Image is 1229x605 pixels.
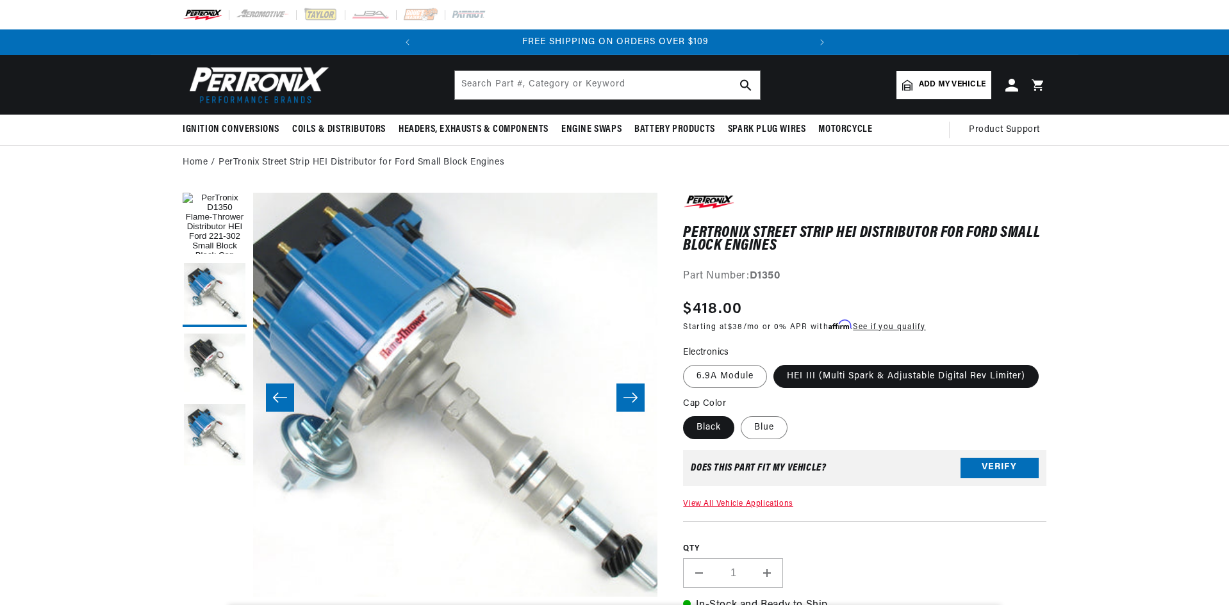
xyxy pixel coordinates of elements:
[773,365,1039,388] label: HEI III (Multi Spark & Adjustable Digital Rev Limiter)
[219,156,504,170] a: PerTronix Street Strip HEI Distributor for Ford Small Block Engines
[683,365,767,388] label: 6.9A Module
[691,463,826,473] div: Does This part fit My vehicle?
[628,115,722,145] summary: Battery Products
[183,404,247,468] button: Load image 4 in gallery view
[183,156,1046,170] nav: breadcrumbs
[392,115,555,145] summary: Headers, Exhausts & Components
[399,123,549,136] span: Headers, Exhausts & Components
[919,79,986,91] span: Add my vehicle
[741,416,788,439] label: Blue
[183,193,657,603] media-gallery: Gallery Viewer
[286,115,392,145] summary: Coils & Distributors
[683,346,730,359] legend: Electronics
[151,29,1078,55] slideshow-component: Translation missing: en.sections.announcements.announcement_bar
[750,271,780,281] strong: D1350
[634,123,715,136] span: Battery Products
[455,71,760,99] input: Search Part #, Category or Keyword
[683,416,734,439] label: Black
[561,123,622,136] span: Engine Swaps
[183,334,247,398] button: Load image 3 in gallery view
[183,63,330,107] img: Pertronix
[266,383,294,412] button: Slide left
[969,115,1046,145] summary: Product Support
[853,323,925,331] a: See if you qualify - Learn more about Affirm Financing (opens in modal)
[728,323,743,331] span: $38
[732,71,760,99] button: search button
[683,268,1046,285] div: Part Number:
[183,156,208,170] a: Home
[555,115,628,145] summary: Engine Swaps
[616,383,645,412] button: Slide right
[183,115,286,145] summary: Ignition Conversions
[969,123,1040,137] span: Product Support
[683,397,727,410] legend: Cap Color
[683,321,925,333] p: Starting at /mo or 0% APR with .
[183,263,247,327] button: Load image 2 in gallery view
[809,29,835,55] button: Translation missing: en.sections.announcements.next_announcement
[395,29,420,55] button: Translation missing: en.sections.announcements.previous_announcement
[683,500,793,508] a: View All Vehicle Applications
[292,123,386,136] span: Coils & Distributors
[722,115,812,145] summary: Spark Plug Wires
[183,123,279,136] span: Ignition Conversions
[683,544,1046,554] label: QTY
[829,320,851,330] span: Affirm
[728,123,806,136] span: Spark Plug Wires
[683,298,742,321] span: $418.00
[421,35,810,49] div: Announcement
[812,115,878,145] summary: Motorcycle
[683,227,1046,253] h1: PerTronix Street Strip HEI Distributor for Ford Small Block Engines
[818,123,872,136] span: Motorcycle
[421,35,810,49] div: 2 of 2
[896,71,991,99] a: Add my vehicle
[961,458,1039,478] button: Verify
[183,193,247,257] button: Load image 1 in gallery view
[522,37,709,47] span: FREE SHIPPING ON ORDERS OVER $109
